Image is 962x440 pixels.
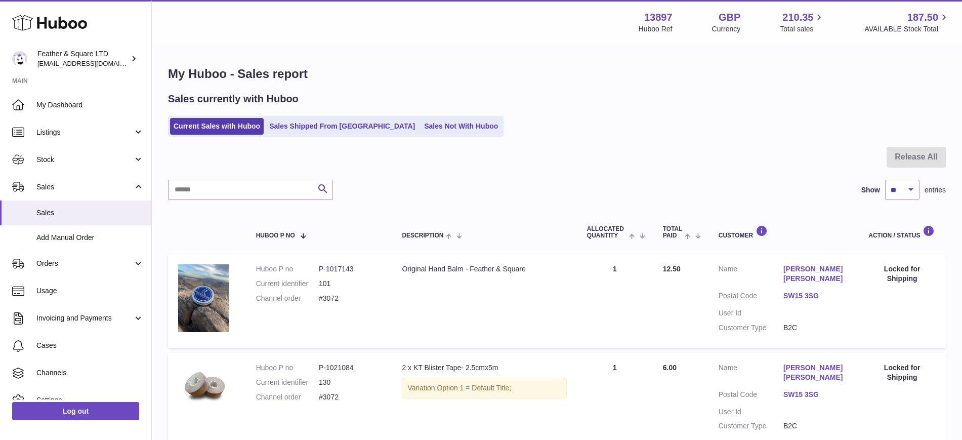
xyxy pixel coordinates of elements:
div: Variation: [402,378,566,398]
a: 210.35 Total sales [780,11,825,34]
dd: B2C [783,421,848,431]
strong: GBP [719,11,740,24]
a: Log out [12,402,139,420]
span: Huboo P no [256,232,295,239]
dd: P-1021084 [319,363,382,373]
img: feathernsquare@gmail.com [12,51,27,66]
span: Channels [36,368,144,378]
div: Feather & Square LTD [37,49,129,68]
dt: User Id [719,407,783,417]
span: Add Manual Order [36,233,144,243]
span: AVAILABLE Stock Total [864,24,950,34]
dt: Postal Code [719,390,783,402]
h2: Sales currently with Huboo [168,92,299,106]
a: Sales Shipped From [GEOGRAPHIC_DATA] [266,118,419,135]
span: Sales [36,182,133,192]
div: Huboo Ref [639,24,673,34]
span: Usage [36,286,144,296]
dt: Name [719,363,783,385]
span: Total paid [663,226,683,239]
a: Current Sales with Huboo [170,118,264,135]
a: SW15 3SG [783,291,848,301]
span: Invoicing and Payments [36,313,133,323]
dd: 101 [319,279,382,289]
a: [PERSON_NAME] [PERSON_NAME] [783,363,848,382]
span: ALLOCATED Quantity [587,226,627,239]
div: 2 x KT Blister Tape- 2.5cmx5m [402,363,566,373]
dt: Postal Code [719,291,783,303]
dt: Customer Type [719,421,783,431]
div: Currency [712,24,741,34]
dt: Channel order [256,392,319,402]
dt: User Id [719,308,783,318]
dt: Customer Type [719,323,783,333]
a: [PERSON_NAME] [PERSON_NAME] [783,264,848,284]
img: il_fullxfull.5545322717_sv0z.jpg [178,264,229,332]
span: 6.00 [663,364,677,372]
dt: Name [719,264,783,286]
dd: 130 [319,378,382,387]
a: SW15 3SG [783,390,848,399]
span: Listings [36,128,133,137]
span: Description [402,232,443,239]
span: Cases [36,341,144,350]
span: Orders [36,259,133,268]
span: My Dashboard [36,100,144,110]
div: Action / Status [868,225,936,239]
dt: Channel order [256,294,319,303]
div: Original Hand Balm - Feather & Square [402,264,566,274]
img: Untitled_Artwork4.png [178,363,229,430]
dd: #3072 [319,392,382,402]
strong: 13897 [644,11,673,24]
dt: Huboo P no [256,264,319,274]
h1: My Huboo - Sales report [168,66,946,82]
a: 187.50 AVAILABLE Stock Total [864,11,950,34]
div: Customer [719,225,848,239]
a: Sales Not With Huboo [421,118,501,135]
dd: P-1017143 [319,264,382,274]
span: 187.50 [907,11,938,24]
dd: #3072 [319,294,382,303]
div: Locked for Shipping [868,264,936,284]
label: Show [861,185,880,195]
dd: B2C [783,323,848,333]
span: [EMAIL_ADDRESS][DOMAIN_NAME] [37,59,149,67]
span: Option 1 = Default Title; [437,384,511,392]
span: 12.50 [663,265,681,273]
span: Settings [36,395,144,405]
dt: Huboo P no [256,363,319,373]
dt: Current identifier [256,378,319,387]
span: Sales [36,208,144,218]
span: 210.35 [782,11,813,24]
td: 1 [577,254,653,347]
div: Locked for Shipping [868,363,936,382]
span: Stock [36,155,133,165]
dt: Current identifier [256,279,319,289]
span: entries [925,185,946,195]
span: Total sales [780,24,825,34]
